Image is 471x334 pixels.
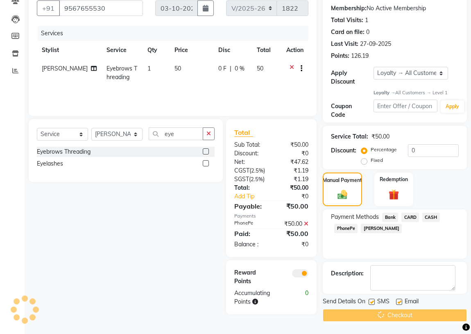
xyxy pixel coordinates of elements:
div: ₹50.00 [371,132,389,141]
th: Disc [213,41,252,59]
div: Services [38,26,315,41]
span: 0 % [235,64,245,73]
div: PhonePe [228,220,272,228]
div: Payments [234,213,308,220]
div: Service Total: [331,132,368,141]
span: Bank [382,213,398,222]
span: SMS [377,297,389,307]
input: Search by Name/Mobile/Email/Code [59,0,143,16]
span: 50 [257,65,263,72]
div: Balance : [228,240,272,249]
span: 50 [174,65,181,72]
div: Last Visit: [331,40,358,48]
label: Redemption [380,176,408,183]
div: Discount: [228,149,272,158]
div: 0 [293,289,315,306]
div: Sub Total: [228,141,272,149]
div: No Active Membership [331,4,459,13]
div: ₹47.62 [272,158,315,166]
th: Service [102,41,143,59]
button: Apply [441,100,464,113]
div: Membership: [331,4,367,13]
div: 1 [365,16,368,25]
div: ₹50.00 [272,141,315,149]
div: ₹1.19 [272,175,315,184]
div: Accumulating Points [228,289,293,306]
span: CASH [422,213,440,222]
div: ( ) [228,166,272,175]
div: 27-09-2025 [360,40,391,48]
div: Card on file: [331,28,365,36]
div: Total Visits: [331,16,363,25]
label: Fixed [371,157,383,164]
div: Paid: [228,229,272,239]
div: ₹50.00 [272,229,315,239]
span: Total [234,128,253,137]
span: CGST [234,167,249,174]
span: 1 [147,65,151,72]
div: Description: [331,269,364,278]
span: Eyebrows Threading [106,65,137,81]
div: Net: [228,158,272,166]
div: ₹50.00 [272,184,315,192]
span: Payment Methods [331,213,379,221]
div: Eyelashes [37,159,63,168]
div: Coupon Code [331,102,374,119]
span: SGST [234,175,249,183]
th: Action [281,41,308,59]
a: Add Tip [228,192,279,201]
div: 126.19 [351,52,369,60]
div: ₹50.00 [272,201,315,211]
div: ₹0 [272,240,315,249]
div: ₹50.00 [272,220,315,228]
input: Enter Offer / Coupon Code [374,100,437,112]
div: Apply Discount [331,69,374,86]
input: Search or Scan [149,127,203,140]
span: [PERSON_NAME] [361,224,402,233]
span: CARD [401,213,419,222]
span: 2.5% [251,176,263,182]
span: PhonePe [334,224,358,233]
th: Stylist [37,41,102,59]
div: Points: [331,52,349,60]
img: _cash.svg [335,189,351,200]
div: Total: [228,184,272,192]
span: 2.5% [251,167,263,174]
strong: Loyalty → [374,90,395,95]
div: Payable: [228,201,272,211]
th: Price [170,41,213,59]
div: ₹0 [272,149,315,158]
span: Send Details On [323,297,365,307]
label: Manual Payment [323,177,362,184]
span: [PERSON_NAME] [42,65,88,72]
div: 0 [366,28,369,36]
button: +91 [37,0,60,16]
img: _gift.svg [385,188,403,201]
div: ₹0 [279,192,315,201]
div: ( ) [228,175,272,184]
span: | [230,64,231,73]
div: Discount: [331,146,356,155]
div: Eyebrows Threading [37,148,91,156]
div: All Customers → Level 1 [374,89,459,96]
th: Total [252,41,282,59]
th: Qty [143,41,170,59]
span: 0 F [218,64,226,73]
div: Reward Points [228,268,272,286]
div: ₹1.19 [272,166,315,175]
label: Percentage [371,146,397,153]
span: Email [405,297,419,307]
